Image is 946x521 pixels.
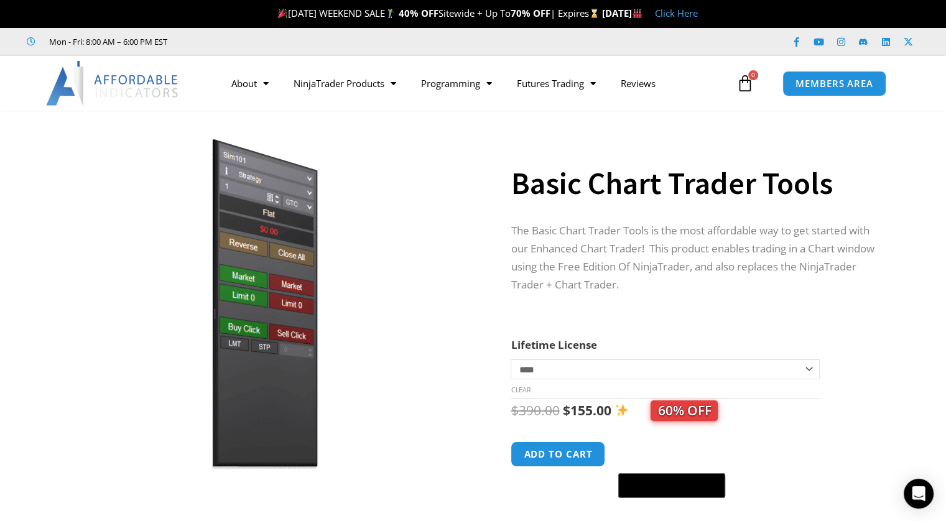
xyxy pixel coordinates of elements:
span: [DATE] WEEKEND SALE Sitewide + Up To | Expires [275,7,601,19]
span: $ [511,402,518,419]
div: Open Intercom Messenger [904,479,934,509]
label: Lifetime License [511,338,596,352]
img: BasicTools [65,132,465,476]
a: Reviews [608,69,668,98]
nav: Menu [219,69,733,98]
a: About [219,69,281,98]
img: 🎉 [278,9,287,18]
strong: 40% OFF [399,7,438,19]
span: 0 [748,70,758,80]
iframe: Secure express checkout frame [616,440,728,469]
iframe: Customer reviews powered by Trustpilot [185,35,371,48]
a: NinjaTrader Products [281,69,409,98]
img: LogoAI | Affordable Indicators – NinjaTrader [46,61,180,106]
img: ⌛ [590,9,599,18]
a: Click Here [655,7,698,19]
iframe: PayPal Message 1 [511,506,874,517]
a: MEMBERS AREA [782,71,886,96]
bdi: 155.00 [562,402,611,419]
img: ✨ [615,403,628,417]
a: 0 [718,65,772,101]
span: Mon - Fri: 8:00 AM – 6:00 PM EST [46,34,167,49]
img: 🏭 [633,9,642,18]
button: Add to cart [511,441,605,467]
span: MEMBERS AREA [795,79,873,88]
a: Futures Trading [504,69,608,98]
strong: [DATE] [602,7,642,19]
h1: Basic Chart Trader Tools [511,162,874,205]
bdi: 390.00 [511,402,559,419]
p: The Basic Chart Trader Tools is the most affordable way to get started with our Enhanced Chart Tr... [511,222,874,294]
span: $ [562,402,570,419]
img: 🏌️‍♂️ [386,9,395,18]
a: Clear options [511,385,530,394]
button: Buy with GPay [618,473,725,498]
span: 60% OFF [651,400,718,421]
strong: 70% OFF [511,7,550,19]
a: Programming [409,69,504,98]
